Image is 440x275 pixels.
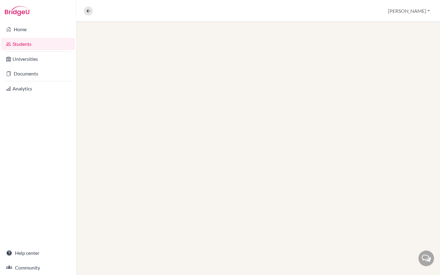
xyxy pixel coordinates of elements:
a: Community [1,262,75,274]
button: [PERSON_NAME] [385,5,433,17]
a: Analytics [1,82,75,95]
a: Documents [1,68,75,80]
a: Home [1,23,75,35]
a: Universities [1,53,75,65]
img: Bridge-U [5,6,29,16]
a: Students [1,38,75,50]
a: Help center [1,247,75,259]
